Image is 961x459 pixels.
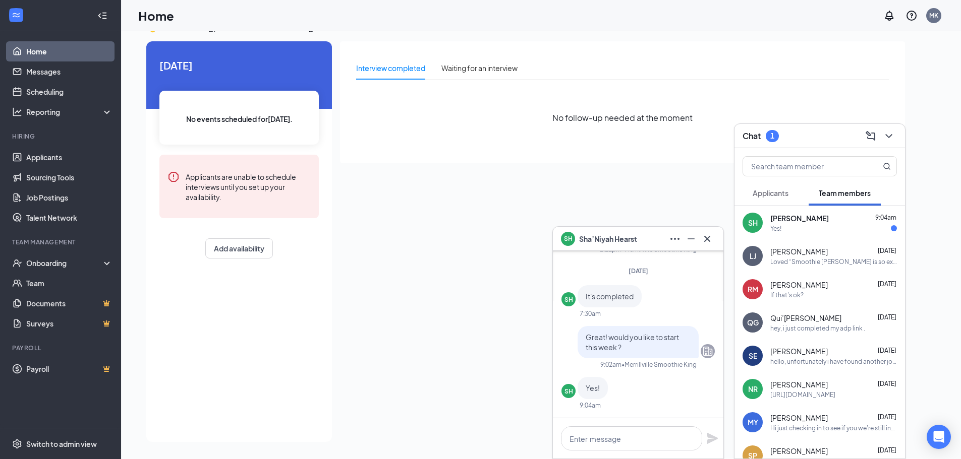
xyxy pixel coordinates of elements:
a: Talent Network [26,208,112,228]
svg: Error [167,171,180,183]
span: [DATE] [878,247,896,254]
svg: Company [702,345,714,357]
span: It's completed [586,292,634,301]
a: Home [26,41,112,61]
div: SH [564,295,573,304]
div: If that's ok? [770,291,804,299]
span: [DATE] [878,313,896,321]
span: [DATE] [878,380,896,387]
span: [DATE] [878,446,896,454]
div: RM [748,284,758,294]
div: 9:02am [600,360,621,369]
svg: UserCheck [12,258,22,268]
button: ChevronDown [881,128,897,144]
span: No events scheduled for [DATE] . [186,113,293,124]
div: Reporting [26,107,113,117]
svg: Analysis [12,107,22,117]
button: Add availability [205,238,273,258]
svg: QuestionInfo [906,10,918,22]
div: Hiring [12,132,110,141]
a: DocumentsCrown [26,293,112,313]
a: Sourcing Tools [26,167,112,187]
span: [DATE] [878,347,896,354]
div: hey, i just completed my adp link . [770,324,865,333]
svg: Settings [12,439,22,449]
div: MK [929,11,938,20]
div: Yes! [770,224,781,233]
input: Search team member [743,157,863,176]
div: SE [749,351,757,361]
div: Waiting for an interview [441,62,518,74]
button: Cross [699,231,715,247]
div: SH [564,387,573,396]
span: Great! would you like to start this week ? [586,333,679,352]
div: 7:30am [580,309,601,318]
span: [PERSON_NAME] [770,413,828,423]
div: Team Management [12,238,110,246]
svg: ComposeMessage [865,130,877,142]
svg: WorkstreamLogo [11,10,21,20]
div: 1 [770,132,774,140]
div: MY [748,417,758,427]
button: ComposeMessage [863,128,879,144]
div: Open Intercom Messenger [927,425,951,449]
svg: ChevronDown [883,130,895,142]
span: Qui’[PERSON_NAME] [770,313,841,323]
svg: Notifications [883,10,895,22]
a: Scheduling [26,82,112,102]
svg: Collapse [97,11,107,21]
div: LJ [750,251,756,261]
button: Minimize [683,231,699,247]
span: [PERSON_NAME] [770,346,828,356]
div: Applicants are unable to schedule interviews until you set up your availability. [186,171,311,202]
span: [DATE] [878,413,896,421]
div: hello, unfortunately i have found another job that fits my schedule and is closer, but thank you [770,357,897,366]
div: NR [748,384,758,394]
a: SurveysCrown [26,313,112,334]
div: Hi just checking in to see if you we're still interested in the position and filled out your onbo... [770,424,897,432]
span: [DATE] [159,57,319,73]
div: Payroll [12,344,110,352]
div: Onboarding [26,258,104,268]
span: Team members [819,188,871,198]
a: PayrollCrown [26,359,112,379]
span: Sha’Niyah Hearst [579,233,637,244]
a: Applicants [26,147,112,167]
a: Messages [26,61,112,82]
h3: Chat [743,130,761,142]
div: 9:04am [580,401,601,410]
div: [URL][DOMAIN_NAME] [770,390,835,399]
span: • Merrillville Smoothie King [621,360,697,369]
svg: Ellipses [669,233,681,245]
svg: MagnifyingGlass [883,162,891,170]
span: Applicants [753,188,788,198]
svg: Cross [701,233,713,245]
div: QG [747,317,759,327]
span: [PERSON_NAME] [770,379,828,389]
div: Interview completed [356,62,425,74]
span: [PERSON_NAME] [770,280,828,290]
a: Job Postings [26,187,112,208]
button: Ellipses [667,231,683,247]
span: [DATE] [878,280,896,288]
span: [DATE] [629,267,648,275]
a: Team [26,273,112,293]
span: [PERSON_NAME] [770,446,828,456]
div: Switch to admin view [26,439,97,449]
span: Yes! [586,383,600,392]
svg: Minimize [685,233,697,245]
h1: Home [138,7,174,24]
div: Loved “Smoothie [PERSON_NAME] is so excited for you to join our team! Do you know anyone else who... [770,257,897,266]
svg: Plane [706,432,718,444]
span: No follow-up needed at the moment [552,111,693,124]
span: [PERSON_NAME] [770,213,829,223]
div: SH [748,218,758,228]
span: [PERSON_NAME] [770,246,828,256]
span: 9:04am [875,214,896,221]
